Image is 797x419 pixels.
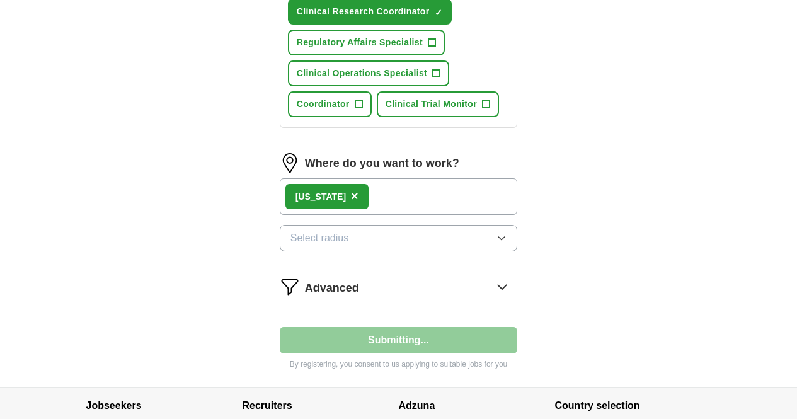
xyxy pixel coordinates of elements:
[290,231,349,246] span: Select radius
[297,98,350,111] span: Coordinator
[305,280,359,297] span: Advanced
[288,30,445,55] button: Regulatory Affairs Specialist
[288,60,449,86] button: Clinical Operations Specialist
[297,36,423,49] span: Regulatory Affairs Specialist
[280,153,300,173] img: location.png
[280,327,518,353] button: Submitting...
[351,187,358,206] button: ×
[297,67,427,80] span: Clinical Operations Specialist
[377,91,499,117] button: Clinical Trial Monitor
[386,98,477,111] span: Clinical Trial Monitor
[351,189,358,203] span: ×
[305,155,459,172] label: Where do you want to work?
[288,91,372,117] button: Coordinator
[280,359,518,370] p: By registering, you consent to us applying to suitable jobs for you
[280,225,518,251] button: Select radius
[295,192,346,202] strong: [US_STATE]
[297,5,430,18] span: Clinical Research Coordinator
[280,277,300,297] img: filter
[435,8,442,18] span: ✓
